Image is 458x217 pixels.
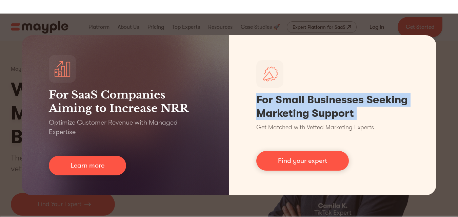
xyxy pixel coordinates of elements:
p: Get Matched with Vetted Marketing Experts [256,123,374,132]
h1: For Small Businesses Seeking Marketing Support [256,93,410,120]
p: Optimize Customer Revenue with Managed Expertise [49,118,202,137]
a: Learn more [49,156,126,175]
h3: For SaaS Companies Aiming to Increase NRR [49,88,202,115]
a: Find your expert [256,151,349,171]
